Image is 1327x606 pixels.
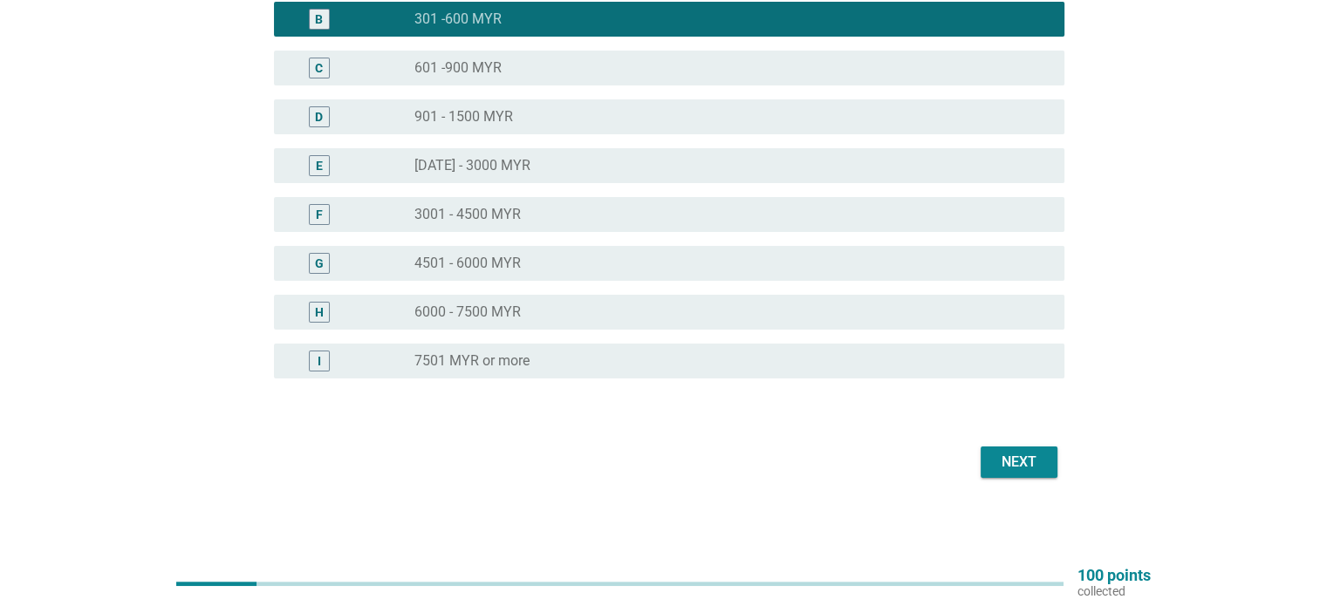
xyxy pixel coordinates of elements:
label: 301 -600 MYR [414,10,502,28]
p: 100 points [1077,568,1151,583]
label: 3001 - 4500 MYR [414,206,521,223]
div: E [316,157,323,175]
div: C [315,59,323,78]
div: H [315,303,324,322]
label: 4501 - 6000 MYR [414,255,521,272]
button: Next [981,446,1057,478]
label: 901 - 1500 MYR [414,108,513,126]
div: I [318,352,321,371]
div: Next [995,452,1043,473]
div: B [315,10,323,29]
label: 6000 - 7500 MYR [414,303,521,321]
div: D [315,108,323,126]
div: G [315,255,324,273]
div: F [316,206,323,224]
label: 7501 MYR or more [414,352,530,370]
label: [DATE] - 3000 MYR [414,157,530,174]
p: collected [1077,583,1151,599]
label: 601 -900 MYR [414,59,502,77]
